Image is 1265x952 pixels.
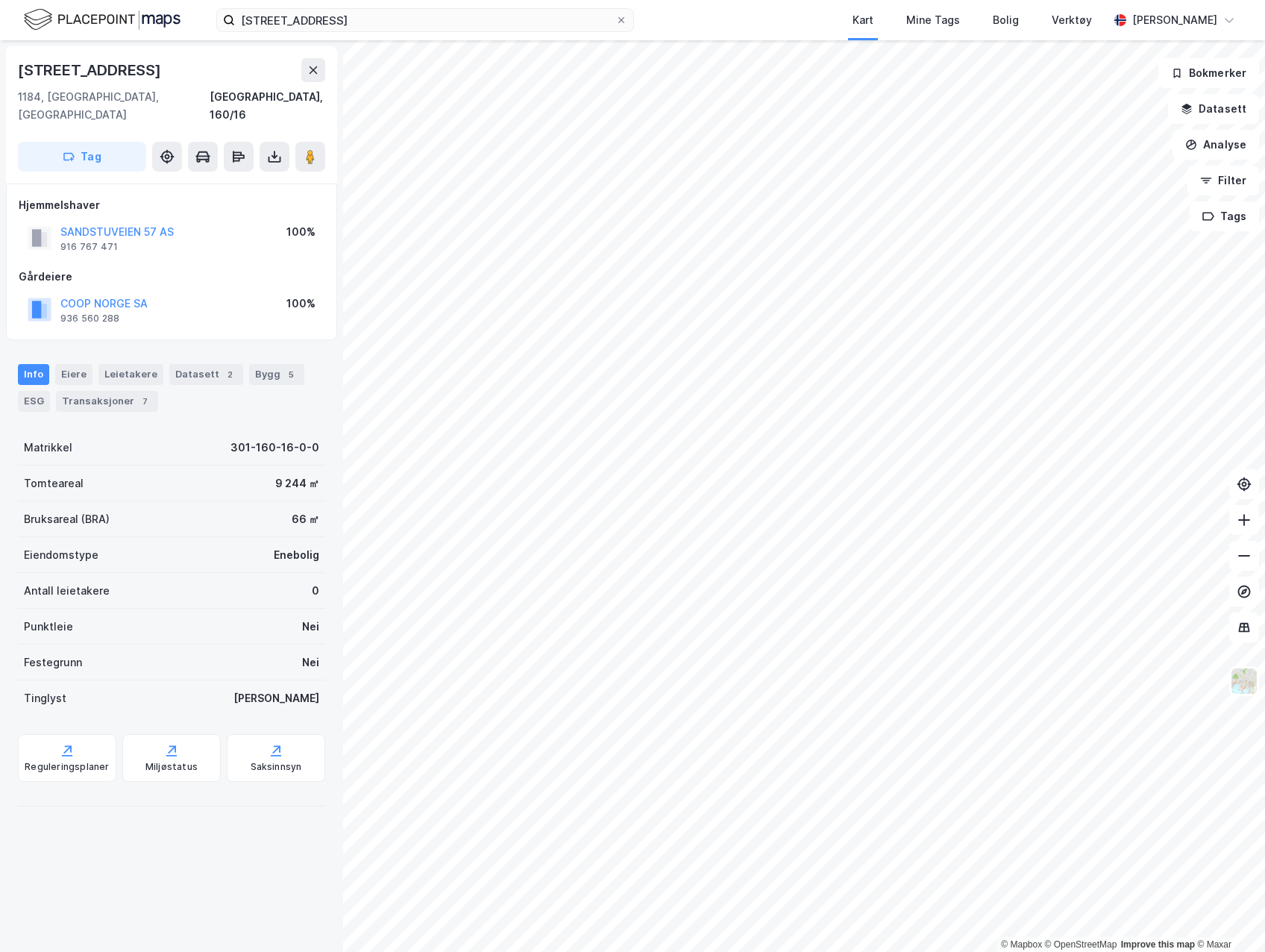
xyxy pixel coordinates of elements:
[210,88,325,124] div: [GEOGRAPHIC_DATA], 160/16
[18,142,146,172] button: Tag
[1230,667,1258,695] img: Z
[24,582,110,600] div: Antall leietakere
[251,761,302,773] div: Saksinnsyn
[24,475,84,492] div: Tomteareal
[230,439,319,457] div: 301-160-16-0-0
[275,475,319,492] div: 9 244 ㎡
[24,618,73,636] div: Punktleie
[18,88,210,124] div: 1184, [GEOGRAPHIC_DATA], [GEOGRAPHIC_DATA]
[24,689,66,707] div: Tinglyst
[137,394,152,409] div: 7
[906,11,960,29] div: Mine Tags
[24,510,110,528] div: Bruksareal (BRA)
[18,364,49,385] div: Info
[274,546,319,564] div: Enebolig
[24,7,181,33] img: logo.f888ab2527a4732fd821a326f86c7f29.svg
[312,582,319,600] div: 0
[60,313,119,325] div: 936 560 288
[286,223,316,241] div: 100%
[1190,880,1265,952] iframe: Chat Widget
[283,367,298,382] div: 5
[18,58,164,82] div: [STREET_ADDRESS]
[1173,130,1259,160] button: Analyse
[1121,939,1195,950] a: Improve this map
[1045,939,1117,950] a: OpenStreetMap
[233,689,319,707] div: [PERSON_NAME]
[25,761,109,773] div: Reguleringsplaner
[24,654,82,671] div: Festegrunn
[235,9,615,31] input: Søk på adresse, matrikkel, gårdeiere, leietakere eller personer
[1158,58,1259,88] button: Bokmerker
[60,241,118,253] div: 916 767 471
[249,364,304,385] div: Bygg
[1001,939,1042,950] a: Mapbox
[286,295,316,313] div: 100%
[19,196,324,214] div: Hjemmelshaver
[993,11,1019,29] div: Bolig
[302,618,319,636] div: Nei
[222,367,237,382] div: 2
[169,364,243,385] div: Datasett
[98,364,163,385] div: Leietakere
[56,391,158,412] div: Transaksjoner
[55,364,92,385] div: Eiere
[145,761,198,773] div: Miljøstatus
[1187,166,1259,195] button: Filter
[292,510,319,528] div: 66 ㎡
[19,268,324,286] div: Gårdeiere
[302,654,319,671] div: Nei
[1132,11,1217,29] div: [PERSON_NAME]
[24,546,98,564] div: Eiendomstype
[18,391,50,412] div: ESG
[1190,201,1259,231] button: Tags
[24,439,72,457] div: Matrikkel
[1052,11,1092,29] div: Verktøy
[853,11,873,29] div: Kart
[1168,94,1259,124] button: Datasett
